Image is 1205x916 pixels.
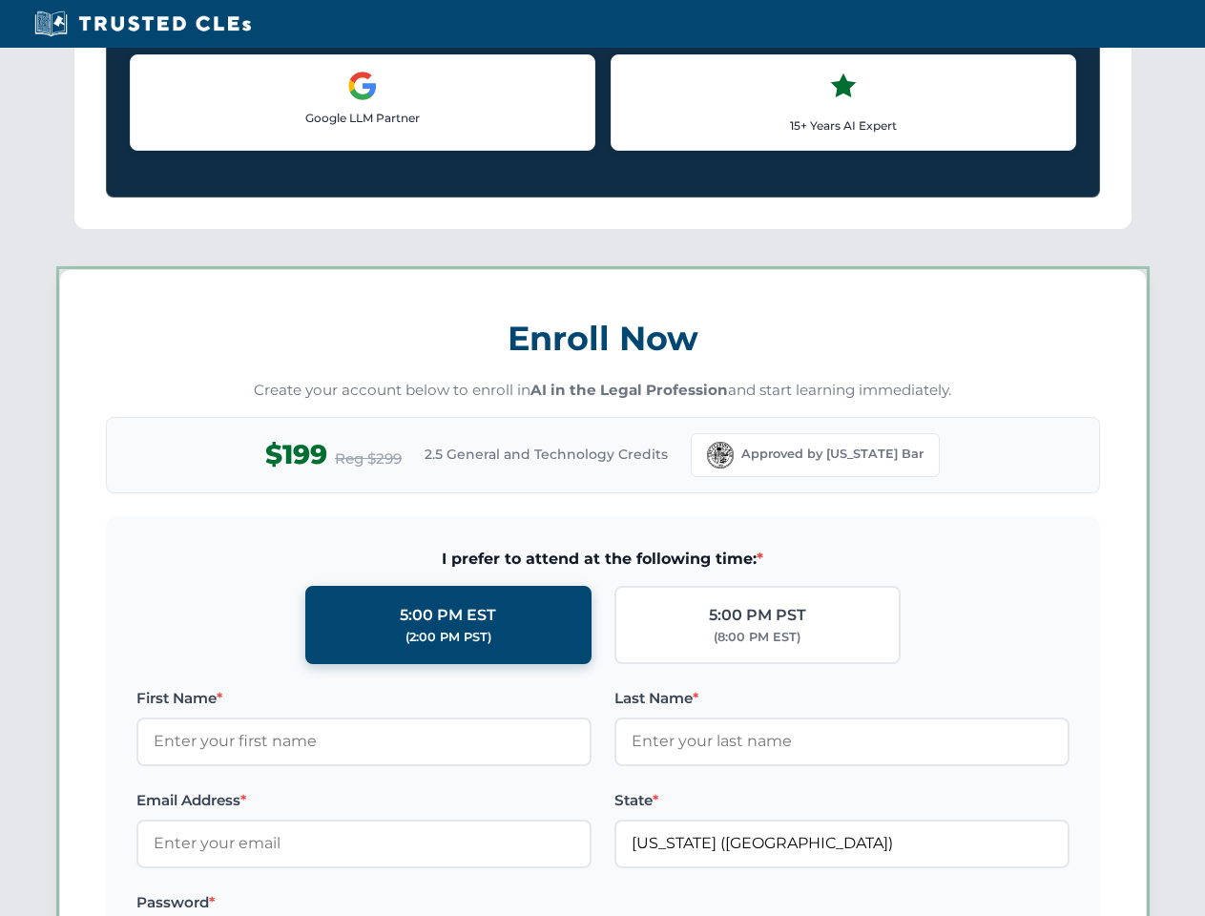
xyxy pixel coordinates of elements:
input: Enter your first name [136,718,592,765]
span: Approved by [US_STATE] Bar [741,445,924,464]
img: Florida Bar [707,442,734,468]
input: Florida (FL) [614,820,1070,867]
div: (2:00 PM PST) [405,628,491,647]
p: Create your account below to enroll in and start learning immediately. [106,380,1100,402]
span: 2.5 General and Technology Credits [425,444,668,465]
label: Password [136,891,592,914]
input: Enter your last name [614,718,1070,765]
label: First Name [136,687,592,710]
img: Google [347,71,378,101]
span: Reg $299 [335,448,402,470]
p: 15+ Years AI Expert [627,116,1060,135]
p: Google LLM Partner [146,109,579,127]
span: I prefer to attend at the following time: [136,547,1070,572]
img: Trusted CLEs [29,10,257,38]
div: 5:00 PM PST [709,603,806,628]
strong: AI in the Legal Profession [530,381,728,399]
label: Last Name [614,687,1070,710]
h3: Enroll Now [106,308,1100,368]
label: State [614,789,1070,812]
label: Email Address [136,789,592,812]
div: (8:00 PM EST) [714,628,800,647]
div: 5:00 PM EST [400,603,496,628]
input: Enter your email [136,820,592,867]
span: $199 [265,433,327,476]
